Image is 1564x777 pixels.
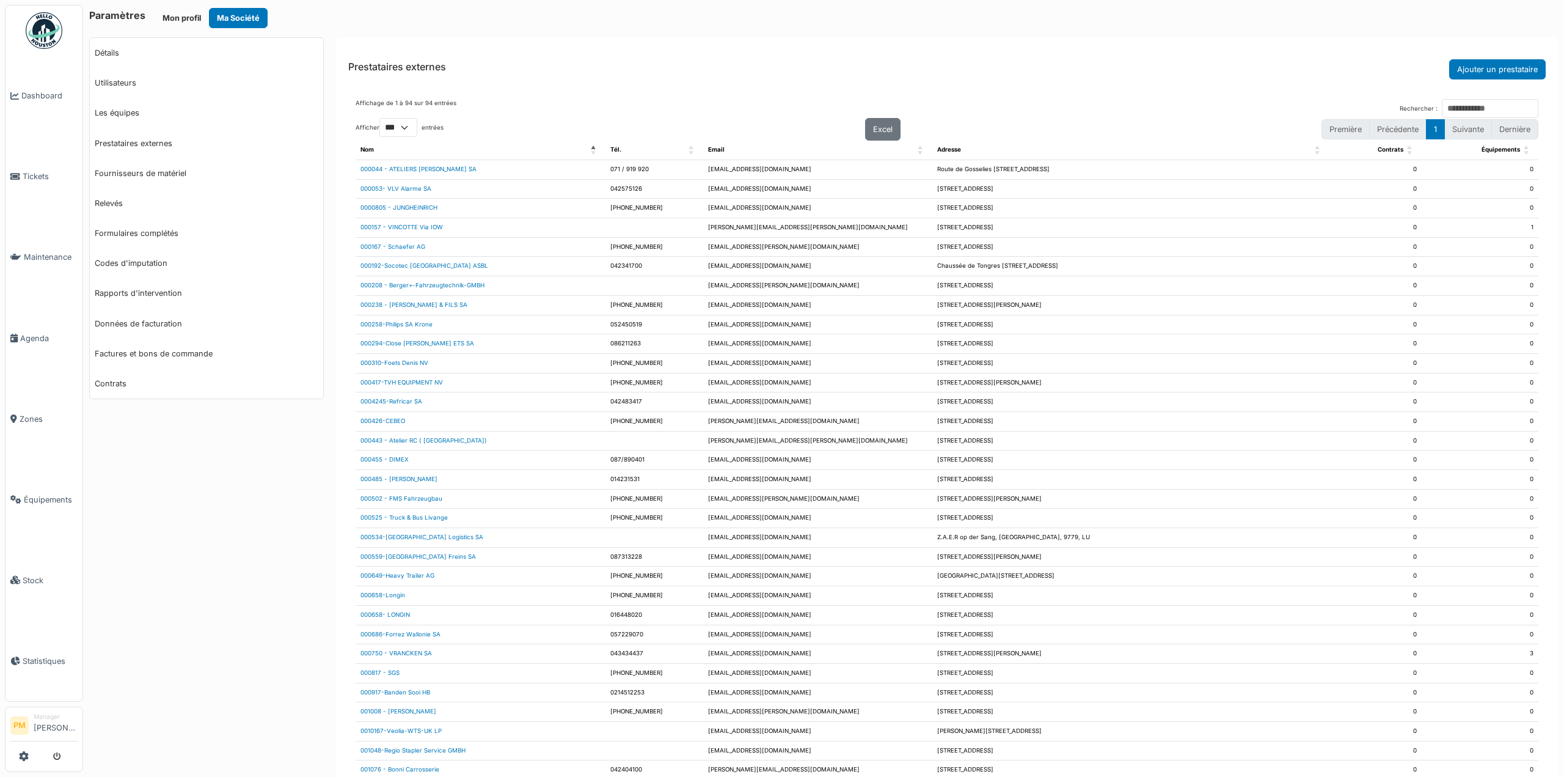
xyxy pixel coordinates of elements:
a: Factures et bons de commande [90,339,323,369]
td: 0 [1329,683,1422,702]
td: [PERSON_NAME][EMAIL_ADDRESS][DOMAIN_NAME] [703,411,932,431]
button: Ma Société [209,8,268,28]
td: [STREET_ADDRESS] [932,237,1329,257]
td: 0 [1329,160,1422,180]
a: 000443 - Atelier RC ( [GEOGRAPHIC_DATA]) [360,437,487,444]
a: Contrats [90,369,323,399]
td: [PHONE_NUMBER] [605,489,703,509]
td: [PHONE_NUMBER] [605,586,703,606]
span: Tél. [610,146,621,153]
td: 0 [1329,373,1422,392]
td: 0 [1329,257,1422,276]
td: [STREET_ADDRESS] [932,509,1329,528]
a: 001076 - Bonni Carrosserie [360,766,439,773]
td: [STREET_ADDRESS] [932,586,1329,606]
td: 0 [1329,334,1422,354]
a: 000686-Forrez Wallonie SA [360,631,440,638]
a: 000534-[GEOGRAPHIC_DATA] Logistics SA [360,534,483,540]
td: 0 [1329,663,1422,683]
a: 000649-Heavy Trailer AG [360,572,434,579]
td: 0 [1422,160,1538,180]
a: Zones [5,378,82,459]
td: 0 [1422,528,1538,548]
td: Chaussée de Tongres [STREET_ADDRESS] [932,257,1329,276]
td: [EMAIL_ADDRESS][DOMAIN_NAME] [703,334,932,354]
select: Afficherentrées [379,118,417,137]
a: 000417-TVH EQUIPMENT NV [360,379,443,386]
a: Codes d'imputation [90,248,323,278]
td: [STREET_ADDRESS] [932,702,1329,722]
a: Maintenance [5,217,82,298]
div: Manager [34,712,78,721]
a: 000525 - Truck & Bus Livange [360,514,448,521]
span: Contrats: Activate to sort [1407,141,1414,160]
a: 000310-Foets Denis NV [360,359,428,366]
td: 0 [1422,605,1538,625]
h6: Paramètres [89,10,145,21]
a: 000167 - Schaefer AG [360,243,425,250]
td: 042575126 [605,179,703,199]
a: 000426-CEBEO [360,418,405,424]
td: 0 [1329,470,1422,490]
td: [PHONE_NUMBER] [605,353,703,373]
span: Équipements [24,494,78,506]
td: [EMAIL_ADDRESS][DOMAIN_NAME] [703,625,932,644]
td: 086211263 [605,334,703,354]
td: [EMAIL_ADDRESS][DOMAIN_NAME] [703,257,932,276]
td: [STREET_ADDRESS][PERSON_NAME] [932,295,1329,315]
td: [STREET_ADDRESS][PERSON_NAME] [932,373,1329,392]
td: 0 [1422,179,1538,199]
span: Équipements: Activate to sort [1524,141,1531,160]
td: [STREET_ADDRESS][PERSON_NAME] [932,489,1329,509]
td: 0 [1329,237,1422,257]
td: 0 [1329,315,1422,334]
a: Utilisateurs [90,68,323,98]
td: 0 [1422,741,1538,760]
a: 000157 - VINCOTTE Via IOW [360,224,443,230]
a: 0010167-Veolia-WTS-UK LP [360,727,442,734]
td: [EMAIL_ADDRESS][DOMAIN_NAME] [703,353,932,373]
td: [STREET_ADDRESS] [932,218,1329,238]
td: 0 [1329,431,1422,451]
td: 0 [1329,489,1422,509]
td: 0 [1329,411,1422,431]
a: 000559-[GEOGRAPHIC_DATA] Freins SA [360,553,476,560]
a: PM Manager[PERSON_NAME] [10,712,78,742]
td: [STREET_ADDRESS] [932,353,1329,373]
td: 0 [1422,702,1538,722]
td: 0 [1422,683,1538,702]
td: 042483417 [605,392,703,412]
a: 000053- VLV Alarme SA [360,185,431,192]
td: [PHONE_NUMBER] [605,237,703,257]
td: [STREET_ADDRESS] [932,411,1329,431]
span: Zones [20,413,78,425]
td: [STREET_ADDRESS] [932,199,1329,218]
a: 000238 - [PERSON_NAME] & FILS SA [360,301,467,308]
td: [EMAIL_ADDRESS][PERSON_NAME][DOMAIN_NAME] [703,237,932,257]
a: Les équipes [90,98,323,128]
span: Statistiques [23,655,78,667]
td: [PHONE_NUMBER] [605,199,703,218]
td: 0 [1422,411,1538,431]
td: 0 [1329,605,1422,625]
td: 0 [1422,625,1538,644]
td: 0 [1422,451,1538,470]
span: Dashboard [21,90,78,101]
td: [PHONE_NUMBER] [605,411,703,431]
td: 0 [1329,644,1422,664]
td: 0 [1329,721,1422,741]
a: Tickets [5,136,82,217]
td: 0 [1329,295,1422,315]
td: 0 [1329,179,1422,199]
td: 0 [1329,353,1422,373]
td: 0 [1329,528,1422,548]
a: 000485 - [PERSON_NAME] [360,476,437,482]
span: Excel [873,125,893,134]
button: Mon profil [155,8,209,28]
a: Données de facturation [90,309,323,339]
td: [STREET_ADDRESS][PERSON_NAME] [932,644,1329,664]
td: [EMAIL_ADDRESS][DOMAIN_NAME] [703,741,932,760]
button: 1 [1426,119,1445,139]
a: Prestataires externes [90,128,323,158]
td: [STREET_ADDRESS] [932,741,1329,760]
